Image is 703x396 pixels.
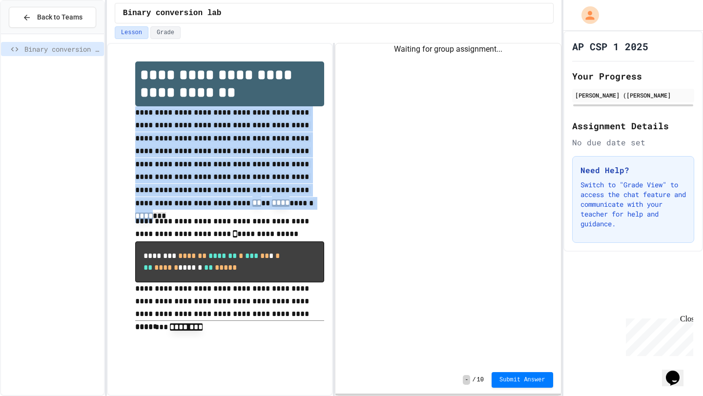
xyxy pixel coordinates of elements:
h2: Assignment Details [572,119,694,133]
div: My Account [571,4,601,26]
iframe: chat widget [662,357,693,386]
div: [PERSON_NAME] ([PERSON_NAME] [575,91,691,99]
h2: Your Progress [572,69,694,83]
div: Chat with us now!Close [4,4,67,62]
p: Switch to "Grade View" to access the chat feature and communicate with your teacher for help and ... [580,180,686,229]
span: Binary conversion lab [24,44,100,54]
iframe: chat widget [622,315,693,356]
span: Back to Teams [37,12,83,22]
div: No due date set [572,137,694,148]
h3: Need Help? [580,164,686,176]
span: Submit Answer [499,376,545,384]
span: / [472,376,476,384]
span: - [463,375,470,385]
div: Waiting for group assignment... [335,43,560,55]
button: Lesson [115,26,148,39]
button: Back to Teams [9,7,96,28]
button: Grade [150,26,181,39]
span: 10 [477,376,484,384]
span: Binary conversion lab [123,7,222,19]
button: Submit Answer [492,372,553,388]
h1: AP CSP 1 2025 [572,40,648,53]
